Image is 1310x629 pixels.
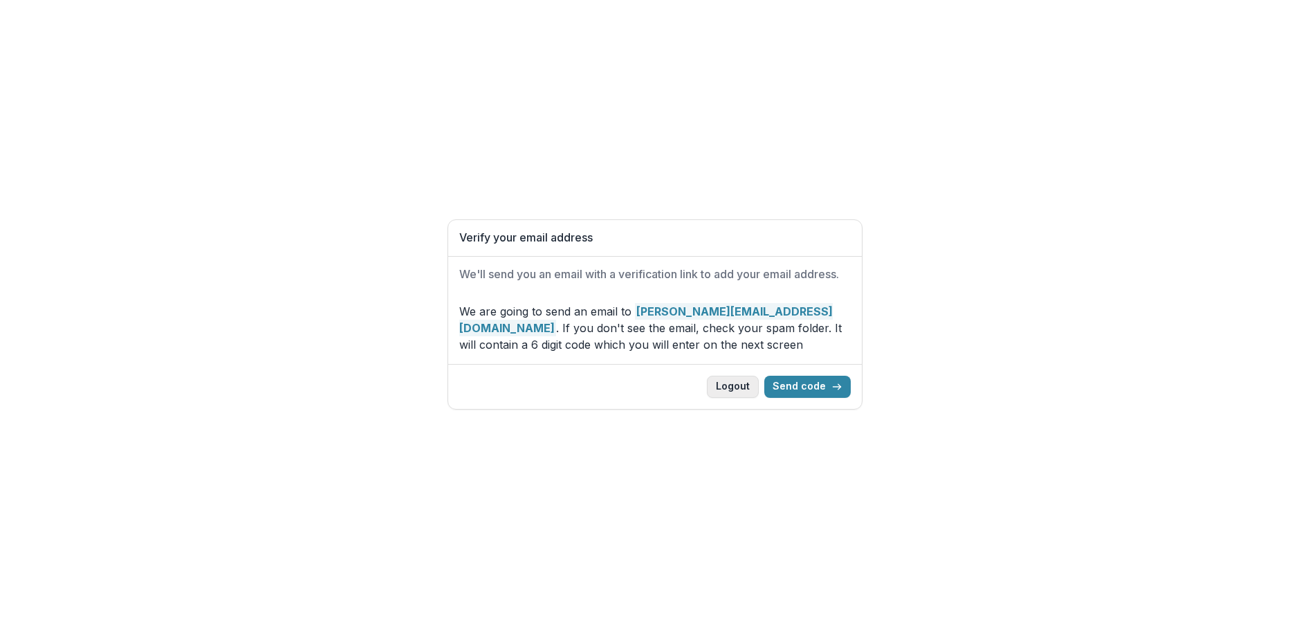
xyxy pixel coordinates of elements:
h2: We'll send you an email with a verification link to add your email address. [459,268,851,281]
h1: Verify your email address [459,231,851,244]
strong: [PERSON_NAME][EMAIL_ADDRESS][DOMAIN_NAME] [459,303,833,336]
button: Logout [707,376,759,398]
p: We are going to send an email to . If you don't see the email, check your spam folder. It will co... [459,303,851,353]
button: Send code [764,376,851,398]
